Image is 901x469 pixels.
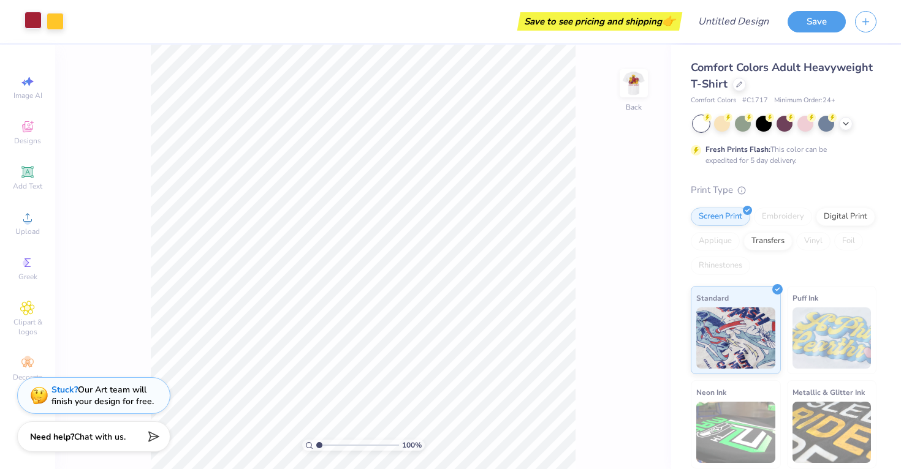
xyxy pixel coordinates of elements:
span: Minimum Order: 24 + [774,96,835,106]
input: Untitled Design [688,9,778,34]
div: Our Art team will finish your design for free. [51,384,154,407]
div: Applique [691,232,740,250]
div: Digital Print [816,208,875,226]
span: Standard [696,291,729,304]
img: Standard [696,307,775,369]
span: # C1717 [742,96,768,106]
span: Clipart & logos [6,317,49,337]
div: This color can be expedited for 5 day delivery. [705,144,856,166]
span: Designs [14,136,41,146]
img: Puff Ink [793,307,872,369]
div: Embroidery [754,208,812,226]
div: Screen Print [691,208,750,226]
span: Greek [18,272,37,282]
span: 👉 [662,13,675,28]
span: Add Text [13,181,42,191]
span: Chat with us. [74,431,126,443]
button: Save [788,11,846,32]
span: Metallic & Glitter Ink [793,386,865,399]
div: Save to see pricing and shipping [520,12,679,31]
span: Comfort Colors Adult Heavyweight T-Shirt [691,60,873,91]
div: Vinyl [796,232,831,250]
span: 100 % [402,440,422,451]
span: Decorate [13,372,42,382]
span: Puff Ink [793,291,818,304]
div: Foil [834,232,863,250]
div: Transfers [743,232,793,250]
span: Image AI [13,91,42,100]
strong: Fresh Prints Flash: [705,144,770,154]
strong: Stuck? [51,384,78,396]
div: Print Type [691,183,876,197]
strong: Need help? [30,431,74,443]
div: Rhinestones [691,257,750,275]
span: Neon Ink [696,386,726,399]
span: Comfort Colors [691,96,736,106]
span: Upload [15,227,40,236]
img: Metallic & Glitter Ink [793,402,872,463]
img: Back [622,71,646,96]
img: Neon Ink [696,402,775,463]
div: Back [626,102,642,113]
